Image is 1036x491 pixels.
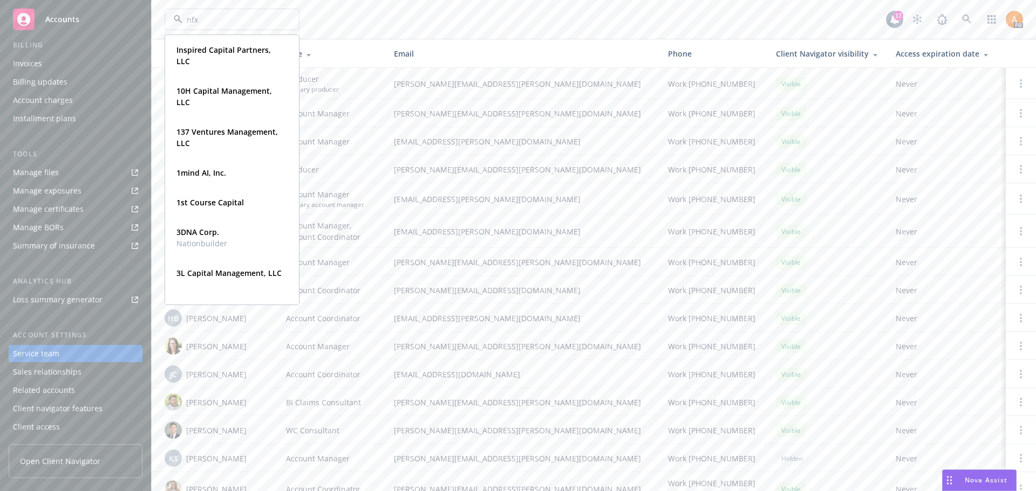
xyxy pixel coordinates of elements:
[394,453,651,464] span: [PERSON_NAME][EMAIL_ADDRESS][PERSON_NAME][DOMAIN_NAME]
[9,182,142,199] a: Manage exposures
[668,136,755,147] span: Work [PHONE_NUMBER]
[9,92,142,109] a: Account charges
[776,424,806,437] div: Visible
[896,48,997,59] div: Access expiration date
[668,164,755,175] span: Work [PHONE_NUMBER]
[668,108,755,119] span: Work [PHONE_NUMBER]
[668,257,755,268] span: Work [PHONE_NUMBER]
[394,108,651,119] span: [PERSON_NAME][EMAIL_ADDRESS][PERSON_NAME][DOMAIN_NAME]
[286,164,319,175] span: Producer
[168,313,179,324] span: HB
[176,127,278,148] strong: 137 Ventures Management, LLC
[286,285,360,296] span: Account Coordinator
[896,285,997,296] span: Never
[186,425,247,436] span: [PERSON_NAME]
[776,77,806,91] div: Visible
[9,164,142,181] a: Manage files
[176,197,244,208] strong: 1st Course Capital
[286,313,360,324] span: Account Coordinator
[13,55,42,72] div: Invoices
[896,136,997,147] span: Never
[9,4,142,34] a: Accounts
[286,397,361,408] span: BI Claims Consultant
[182,14,277,25] input: Filter by keyword
[394,226,651,237] span: [EMAIL_ADDRESS][PERSON_NAME][DOMAIN_NAME]
[13,291,103,308] div: Loss summary generator
[668,453,755,464] span: Work [PHONE_NUMBER]
[13,418,60,435] div: Client access
[9,363,142,381] a: Sales relationships
[896,425,997,436] span: Never
[13,200,84,218] div: Manage certificates
[13,237,95,254] div: Summary of insurance
[176,168,226,178] strong: 1mind AI, Inc.
[394,48,651,59] div: Email
[394,369,651,380] span: [EMAIL_ADDRESS][DOMAIN_NAME]
[896,193,997,205] span: Never
[165,337,182,355] img: photo
[9,149,142,160] div: Tools
[776,163,806,176] div: Visible
[776,107,806,120] div: Visible
[776,255,806,269] div: Visible
[13,400,103,417] div: Client navigator features
[906,9,928,30] a: Stop snowing
[13,164,59,181] div: Manage files
[9,219,142,236] a: Manage BORs
[394,285,651,296] span: [PERSON_NAME][EMAIL_ADDRESS][DOMAIN_NAME]
[394,313,651,324] span: [EMAIL_ADDRESS][PERSON_NAME][DOMAIN_NAME]
[9,345,142,362] a: Service team
[286,189,364,200] span: Account Manager
[896,78,997,89] span: Never
[776,312,806,325] div: Visible
[896,164,997,175] span: Never
[896,397,997,408] span: Never
[668,226,755,237] span: Work [PHONE_NUMBER]
[965,475,1007,485] span: Nova Assist
[776,283,806,297] div: Visible
[169,453,178,464] span: KS
[776,340,806,353] div: Visible
[394,78,651,89] span: [PERSON_NAME][EMAIL_ADDRESS][PERSON_NAME][DOMAIN_NAME]
[286,257,350,268] span: Account Manager
[896,369,997,380] span: Never
[13,92,73,109] div: Account charges
[896,453,997,464] span: Never
[9,40,142,51] div: Billing
[9,382,142,399] a: Related accounts
[668,341,755,352] span: Work [PHONE_NUMBER]
[668,313,755,324] span: Work [PHONE_NUMBER]
[394,425,651,436] span: [PERSON_NAME][EMAIL_ADDRESS][PERSON_NAME][DOMAIN_NAME]
[776,396,806,409] div: Visible
[20,455,100,467] span: Open Client Navigator
[186,313,247,324] span: [PERSON_NAME]
[186,341,247,352] span: [PERSON_NAME]
[9,276,142,287] div: Analytics hub
[45,15,79,24] span: Accounts
[668,425,755,436] span: Work [PHONE_NUMBER]
[286,85,339,94] span: Primary producer
[776,368,806,381] div: Visible
[394,341,651,352] span: [PERSON_NAME][EMAIL_ADDRESS][PERSON_NAME][DOMAIN_NAME]
[170,369,177,380] span: JC
[13,219,64,236] div: Manage BORs
[776,225,806,238] div: Visible
[776,192,806,206] div: Visible
[668,78,755,89] span: Work [PHONE_NUMBER]
[668,48,759,59] div: Phone
[165,393,182,411] img: photo
[9,237,142,254] a: Summary of insurance
[13,182,81,199] div: Manage exposures
[942,469,1017,491] button: Nova Assist
[1006,11,1023,28] img: photo
[13,73,67,91] div: Billing updates
[9,418,142,435] a: Client access
[668,369,755,380] span: Work [PHONE_NUMBER]
[286,200,364,209] span: Primary account manager
[668,285,755,296] span: Work [PHONE_NUMBER]
[9,291,142,308] a: Loss summary generator
[13,363,81,381] div: Sales relationships
[956,9,978,30] a: Search
[186,397,247,408] span: [PERSON_NAME]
